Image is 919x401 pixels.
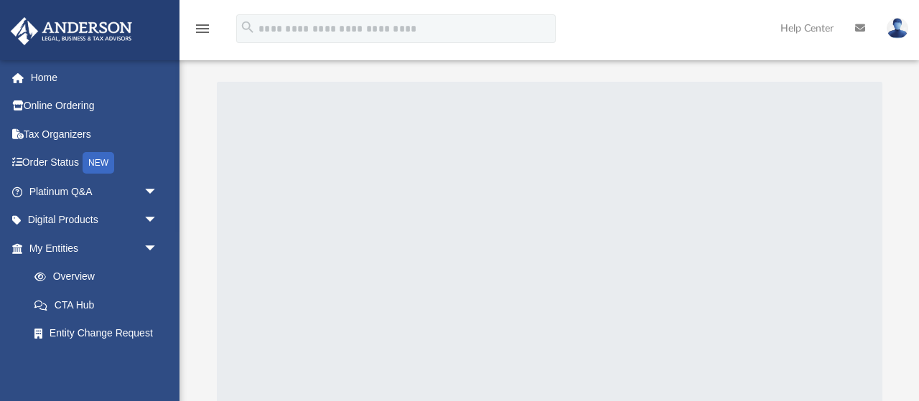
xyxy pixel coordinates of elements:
[10,92,179,121] a: Online Ordering
[10,234,179,263] a: My Entitiesarrow_drop_down
[10,177,179,206] a: Platinum Q&Aarrow_drop_down
[10,63,179,92] a: Home
[144,206,172,235] span: arrow_drop_down
[240,19,256,35] i: search
[194,20,211,37] i: menu
[83,152,114,174] div: NEW
[144,177,172,207] span: arrow_drop_down
[10,206,179,235] a: Digital Productsarrow_drop_down
[10,120,179,148] a: Tax Organizers
[20,263,179,291] a: Overview
[194,27,211,37] a: menu
[10,148,179,178] a: Order StatusNEW
[887,18,908,39] img: User Pic
[20,319,179,348] a: Entity Change Request
[20,347,179,376] a: Binder Walkthrough
[144,234,172,263] span: arrow_drop_down
[20,291,179,319] a: CTA Hub
[6,17,136,45] img: Anderson Advisors Platinum Portal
